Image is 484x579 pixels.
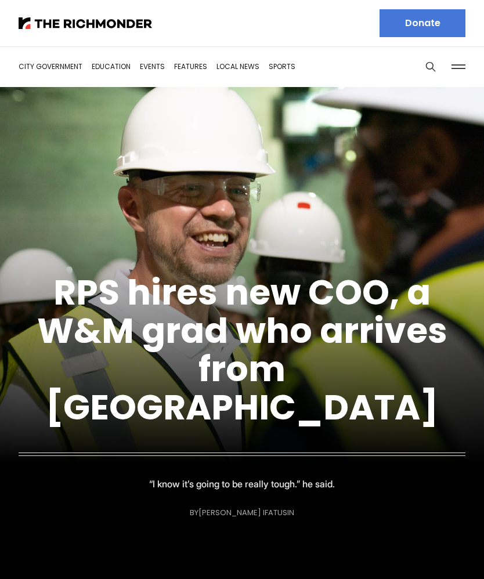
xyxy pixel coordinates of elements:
[216,61,259,71] a: Local News
[149,476,335,492] p: “I know it’s going to be really tough.” he said.
[385,522,484,579] iframe: portal-trigger
[92,61,131,71] a: Education
[19,17,152,29] img: The Richmonder
[140,61,165,71] a: Events
[190,508,294,517] div: By
[19,61,82,71] a: City Government
[198,507,294,518] a: [PERSON_NAME] Ifatusin
[269,61,295,71] a: Sports
[380,9,465,37] a: Donate
[37,268,447,432] a: RPS hires new COO, a W&M grad who arrives from [GEOGRAPHIC_DATA]
[174,61,207,71] a: Features
[422,58,439,75] button: Search this site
